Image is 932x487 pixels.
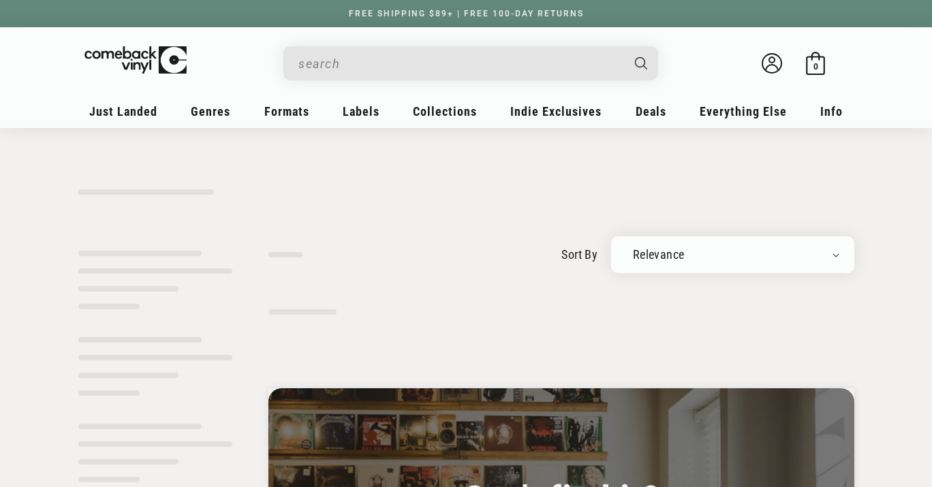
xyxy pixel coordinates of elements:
[700,104,787,119] span: Everything Else
[623,46,660,80] button: Search
[283,46,658,80] div: Search
[510,104,602,119] span: Indie Exclusives
[636,104,666,119] span: Deals
[89,104,157,119] span: Just Landed
[343,104,379,119] span: Labels
[298,50,621,78] input: search
[561,245,597,264] label: sort by
[413,104,477,119] span: Collections
[264,104,309,119] span: Formats
[813,61,818,72] span: 0
[820,104,843,119] span: Info
[335,9,597,18] a: FREE SHIPPING $89+ | FREE 100-DAY RETURNS
[191,104,230,119] span: Genres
